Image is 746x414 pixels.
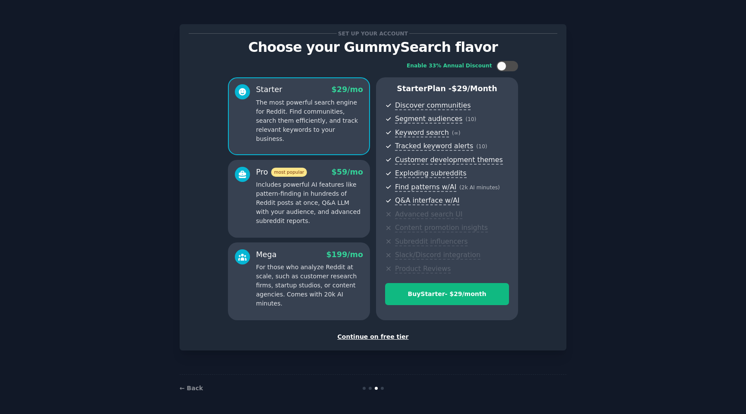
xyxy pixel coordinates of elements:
p: Includes powerful AI features like pattern-finding in hundreds of Reddit posts at once, Q&A LLM w... [256,180,363,226]
span: ( 10 ) [476,143,487,150]
button: BuyStarter- $29/month [385,283,509,305]
span: Keyword search [395,128,449,137]
span: Tracked keyword alerts [395,142,473,151]
div: Continue on free tier [189,332,557,341]
span: Find patterns w/AI [395,183,456,192]
a: ← Back [180,385,203,392]
span: most popular [271,168,307,177]
p: Starter Plan - [385,83,509,94]
span: ( ∞ ) [452,130,461,136]
p: For those who analyze Reddit at scale, such as customer research firms, startup studios, or conte... [256,263,363,308]
div: Mega [256,249,277,260]
div: Pro [256,167,307,178]
span: Customer development themes [395,156,503,165]
span: Subreddit influencers [395,237,468,246]
span: Slack/Discord integration [395,251,480,260]
span: Exploding subreddits [395,169,466,178]
span: $ 29 /month [452,84,497,93]
div: Enable 33% Annual Discount [407,62,492,70]
span: Advanced search UI [395,210,462,219]
span: $ 59 /mo [332,168,363,176]
p: Choose your GummySearch flavor [189,40,557,55]
span: Set up your account [337,29,410,38]
span: Discover communities [395,101,471,110]
span: $ 199 /mo [326,250,363,259]
p: The most powerful search engine for Reddit. Find communities, search them efficiently, and track ... [256,98,363,143]
span: Content promotion insights [395,223,488,232]
span: $ 29 /mo [332,85,363,94]
span: ( 2k AI minutes ) [459,185,500,191]
span: Product Reviews [395,264,451,274]
span: Q&A interface w/AI [395,196,459,205]
div: Buy Starter - $ 29 /month [386,290,509,299]
span: Segment audiences [395,115,462,124]
span: ( 10 ) [465,116,476,122]
div: Starter [256,84,282,95]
